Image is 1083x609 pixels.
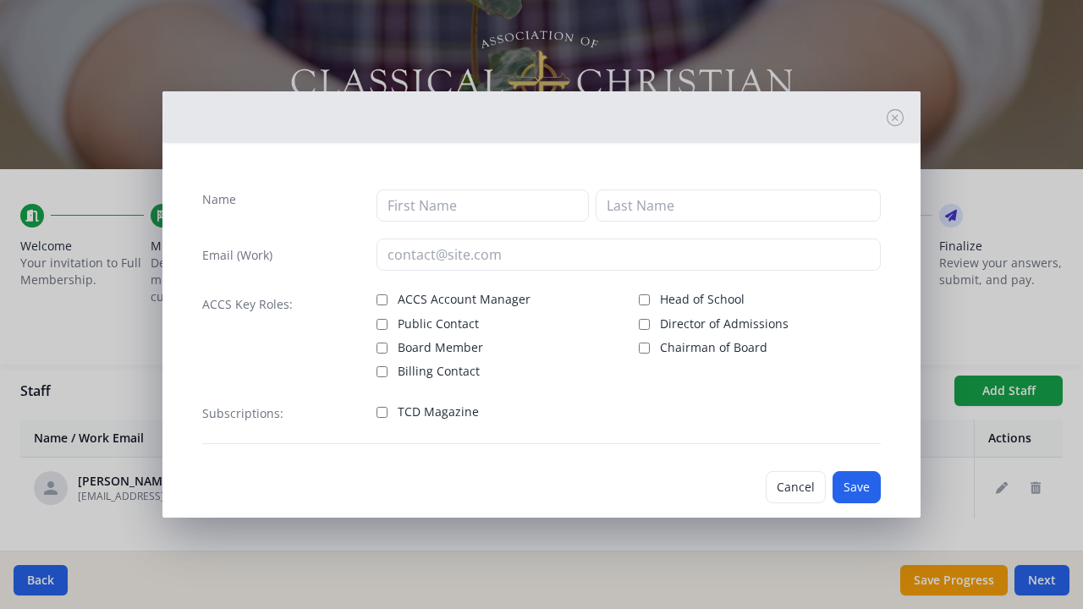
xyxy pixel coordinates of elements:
[202,296,293,313] label: ACCS Key Roles:
[377,319,388,330] input: Public Contact
[202,191,236,208] label: Name
[377,239,882,271] input: contact@site.com
[639,319,650,330] input: Director of Admissions
[596,189,881,222] input: Last Name
[639,294,650,305] input: Head of School
[639,343,650,354] input: Chairman of Board
[660,315,789,332] span: Director of Admissions
[766,471,826,503] button: Cancel
[398,363,480,380] span: Billing Contact
[398,291,531,308] span: ACCS Account Manager
[660,291,745,308] span: Head of School
[377,343,388,354] input: Board Member
[398,339,483,356] span: Board Member
[202,247,272,264] label: Email (Work)
[202,405,283,422] label: Subscriptions:
[398,403,479,420] span: TCD Magazine
[377,189,589,222] input: First Name
[398,315,479,332] span: Public Contact
[377,294,388,305] input: ACCS Account Manager
[377,366,388,377] input: Billing Contact
[660,339,767,356] span: Chairman of Board
[833,471,881,503] button: Save
[377,407,388,418] input: TCD Magazine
